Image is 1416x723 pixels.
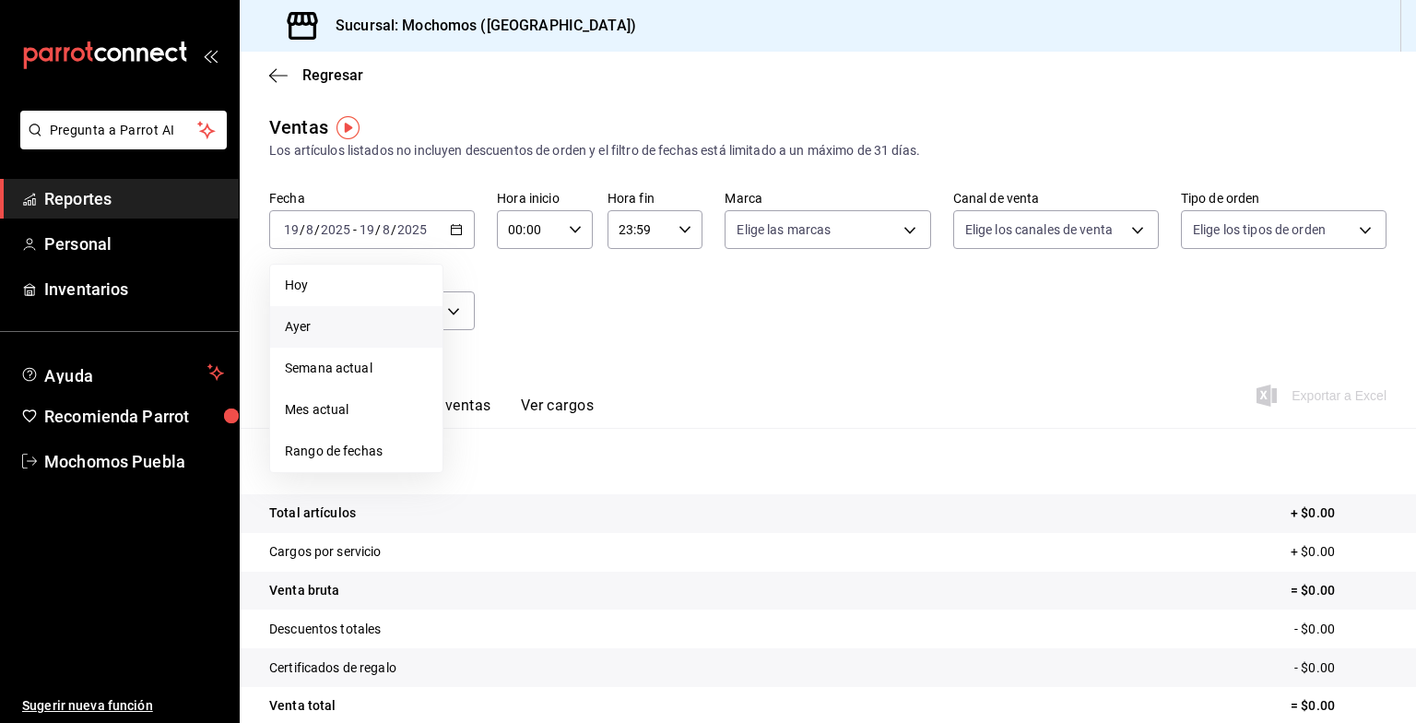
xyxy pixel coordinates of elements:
span: Hoy [285,276,428,295]
span: Reportes [44,186,224,211]
a: Pregunta a Parrot AI [13,134,227,153]
span: Ayuda [44,361,200,384]
button: Pregunta a Parrot AI [20,111,227,149]
div: Los artículos listados no incluyen descuentos de orden y el filtro de fechas está limitado a un m... [269,141,1386,160]
span: Inventarios [44,277,224,302]
p: Descuentos totales [269,620,381,639]
input: -- [382,222,391,237]
label: Marca [725,192,930,205]
input: -- [359,222,375,237]
div: Ventas [269,113,328,141]
span: Personal [44,231,224,256]
h3: Sucursal: Mochomos ([GEOGRAPHIC_DATA]) [321,15,636,37]
button: Ver ventas [419,397,491,428]
p: + $0.00 [1291,504,1386,523]
input: -- [283,222,300,237]
p: - $0.00 [1294,620,1386,639]
span: Elige los canales de venta [965,220,1113,239]
input: ---- [396,222,428,237]
span: Semana actual [285,359,428,378]
label: Tipo de orden [1181,192,1386,205]
p: = $0.00 [1291,696,1386,716]
p: + $0.00 [1291,542,1386,562]
button: Regresar [269,66,363,84]
img: Tooltip marker [336,116,360,139]
span: Recomienda Parrot [44,404,224,429]
span: Mochomos Puebla [44,449,224,474]
span: Pregunta a Parrot AI [50,121,198,140]
span: / [300,222,305,237]
button: open_drawer_menu [203,48,218,63]
p: Venta bruta [269,581,339,600]
span: - [353,222,357,237]
label: Fecha [269,192,475,205]
span: / [375,222,381,237]
p: Cargos por servicio [269,542,382,562]
span: Elige las marcas [737,220,831,239]
label: Hora inicio [497,192,593,205]
label: Hora fin [608,192,703,205]
input: ---- [320,222,351,237]
p: Resumen [269,450,1386,472]
span: Sugerir nueva función [22,696,224,716]
p: - $0.00 [1294,658,1386,678]
span: Regresar [302,66,363,84]
p: Total artículos [269,504,356,523]
p: = $0.00 [1291,581,1386,600]
button: Ver cargos [521,397,595,428]
span: Mes actual [285,400,428,420]
input: -- [305,222,314,237]
span: / [391,222,396,237]
p: Certificados de regalo [269,658,396,678]
p: Venta total [269,696,336,716]
span: Ayer [285,317,428,337]
div: navigation tabs [299,397,594,428]
label: Canal de venta [953,192,1159,205]
span: Elige los tipos de orden [1193,220,1326,239]
span: Rango de fechas [285,442,428,461]
span: / [314,222,320,237]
